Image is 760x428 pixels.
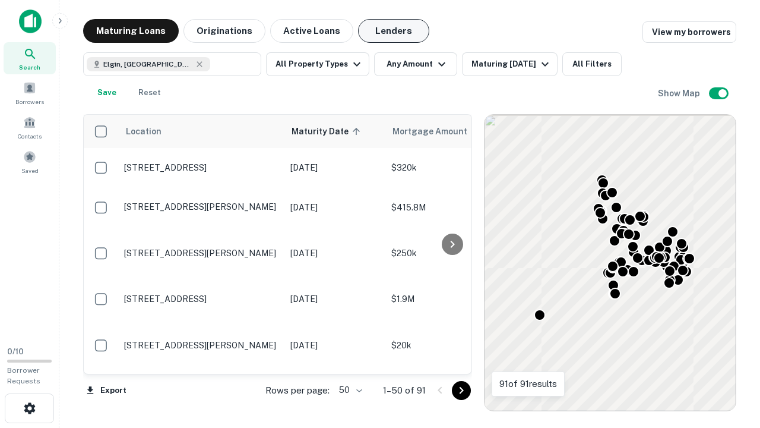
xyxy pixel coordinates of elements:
button: Active Loans [270,19,353,43]
span: Borrowers [15,97,44,106]
a: Contacts [4,111,56,143]
h6: Show Map [658,87,702,100]
p: [STREET_ADDRESS][PERSON_NAME] [124,202,278,212]
a: Borrowers [4,77,56,109]
span: Borrower Requests [7,366,40,385]
div: 50 [334,382,364,399]
p: [DATE] [290,339,379,352]
p: $20k [391,339,510,352]
th: Maturity Date [284,115,385,148]
p: [STREET_ADDRESS] [124,162,278,173]
p: $415.8M [391,201,510,214]
span: 0 / 10 [7,347,24,356]
th: Mortgage Amount [385,115,516,148]
a: View my borrowers [642,21,736,43]
span: Elgin, [GEOGRAPHIC_DATA], [GEOGRAPHIC_DATA] [103,59,192,70]
p: $320k [391,161,510,174]
th: Location [118,115,284,148]
p: [DATE] [290,292,379,306]
p: $1.9M [391,292,510,306]
p: [STREET_ADDRESS][PERSON_NAME] [124,340,278,351]
button: Any Amount [374,52,457,76]
a: Saved [4,146,56,178]
span: Location [125,124,161,139]
iframe: Chat Widget [701,333,760,390]
button: Save your search to get updates of matches that match your search criteria. [88,81,126,105]
p: [STREET_ADDRESS][PERSON_NAME] [124,248,278,259]
p: 1–50 of 91 [383,383,426,398]
button: Originations [183,19,265,43]
button: Export [83,382,129,399]
p: Rows per page: [265,383,330,398]
p: [DATE] [290,161,379,174]
button: All Property Types [266,52,369,76]
button: Maturing Loans [83,19,179,43]
button: Go to next page [452,381,471,400]
button: Lenders [358,19,429,43]
span: Maturity Date [292,124,364,139]
button: Maturing [DATE] [462,52,558,76]
p: $250k [391,247,510,260]
span: Saved [21,166,39,175]
span: Contacts [18,131,42,141]
div: 0 0 [484,115,736,411]
p: 91 of 91 results [499,377,557,391]
button: Reset [131,81,169,105]
p: [DATE] [290,201,379,214]
span: Search [19,62,40,72]
img: capitalize-icon.png [19,10,42,33]
a: Search [4,42,56,74]
div: Maturing [DATE] [471,57,552,71]
p: [STREET_ADDRESS] [124,294,278,304]
span: Mortgage Amount [392,124,483,139]
p: [DATE] [290,247,379,260]
button: All Filters [562,52,622,76]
